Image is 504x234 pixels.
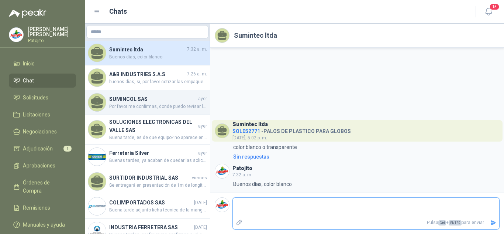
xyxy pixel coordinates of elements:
label: Adjuntar archivos [233,216,245,229]
span: Inicio [23,60,35,68]
span: 15 [489,3,500,10]
span: Chat [23,77,34,85]
span: 7:32 a. m. [187,46,207,53]
p: Pulsa + para enviar [245,216,487,229]
span: Licitaciones [23,111,50,119]
span: ayer [198,95,207,102]
span: ENTER [449,220,462,225]
span: 7:26 a. m. [187,71,207,78]
a: Manuales y ayuda [9,218,76,232]
a: Aprobaciones [9,159,76,173]
span: 1 [63,146,72,152]
a: Solicitudes [9,91,76,105]
span: Aprobaciones [23,162,55,170]
a: Adjudicación1 [9,142,76,156]
h4: INDUSTRIA FERRETERA SAS [109,223,193,231]
p: color blanco o transparente [233,143,297,151]
span: [DATE] [194,199,207,206]
button: 15 [482,5,495,18]
span: Adjudicación [23,145,53,153]
span: Por favor me confirmas, donde puedo revisar la solicitud a detalle, para validar los equipos [109,103,207,110]
span: Buenos días, color blanco [109,54,207,61]
a: Licitaciones [9,108,76,122]
h4: SOLUCIONES ELECTRONICAS DEL VALLE SAS [109,118,197,134]
a: Inicio [9,57,76,71]
span: Remisiones [23,204,50,212]
h4: SUMINCOL SAS [109,95,197,103]
img: Company Logo [88,148,106,166]
h2: Sumintec ltda [234,30,277,41]
a: Sumintec ltda7:32 a. m.Buenos días, color blanco [85,41,210,65]
button: Enviar [487,216,499,229]
span: Ctrl [438,220,446,225]
h3: Patojito [232,166,252,170]
h1: Chats [109,6,127,17]
a: SUMINCOL SASayerPor favor me confirmas, donde puedo revisar la solicitud a detalle, para validar ... [85,90,210,115]
img: Company Logo [215,164,229,178]
a: Órdenes de Compra [9,176,76,198]
a: Chat [9,74,76,88]
a: A&B INDUSTRIES S.A.S7:26 a. m.buenos días, si, por favor cotizar las empaquetaduras y/o el cambio... [85,65,210,90]
span: Buena tarde, es de que equipo? no aparece en la descripcion [109,134,207,141]
span: Manuales y ayuda [23,221,65,229]
span: 7:32 a. m. [232,172,252,177]
p: Buenos días, color blanco [233,180,292,188]
span: buenos días, si, por favor cotizar las empaquetaduras y/o el cambio de las empaquetaduras para el... [109,78,207,85]
span: Buena tarde adjunto ficha técnica de la manguera [109,207,207,214]
span: ayer [198,123,207,130]
h4: SURTIDOR INDUSTRIAL SAS [109,174,190,182]
img: Company Logo [88,197,106,215]
h4: Ferretería Silver [109,149,197,157]
a: SOLUCIONES ELECTRONICAS DEL VALLE SASayerBuena tarde, es de que equipo? no aparece en la descripcion [85,115,210,145]
span: viernes [192,174,207,182]
h3: Sumintec ltda [232,122,268,126]
span: Se entregará en presentación de 1m de longitud [109,182,207,189]
span: [DATE], 5:02 p. m. [232,135,267,140]
h4: - PALOS DE PLASTICO PARA GLOBOS [232,126,351,133]
a: Sin respuestas [232,153,500,161]
span: ayer [198,150,207,157]
a: Remisiones [9,201,76,215]
a: Negociaciones [9,125,76,139]
img: Company Logo [215,198,229,212]
div: Sin respuestas [233,153,269,161]
span: Buenas tardes, ya acaban de quedar las solicitudes sin el costo de envío [109,157,207,164]
p: Patojito [28,38,76,43]
a: Company LogoFerretería SilverayerBuenas tardes, ya acaban de quedar las solicitudes sin el costo ... [85,145,210,169]
span: Órdenes de Compra [23,179,69,195]
span: Solicitudes [23,94,48,102]
span: [DATE] [194,224,207,231]
p: [PERSON_NAME] [PERSON_NAME] [28,27,76,37]
a: Company LogoCOLIMPORTADOS SAS[DATE]Buena tarde adjunto ficha técnica de la manguera [85,194,210,219]
span: SOL052771 [232,128,260,134]
img: Company Logo [9,28,23,42]
h4: A&B INDUSTRIES S.A.S [109,70,186,78]
span: Negociaciones [23,128,57,136]
h4: COLIMPORTADOS SAS [109,199,193,207]
h4: Sumintec ltda [109,45,186,54]
img: Logo peakr [9,9,46,18]
a: SURTIDOR INDUSTRIAL SASviernesSe entregará en presentación de 1m de longitud [85,169,210,194]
